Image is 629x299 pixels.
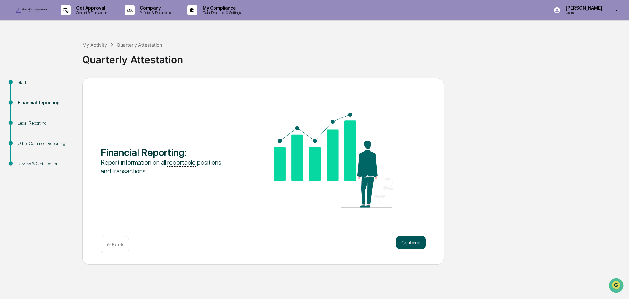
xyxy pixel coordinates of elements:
a: Powered byPylon [46,111,80,116]
button: Continue [396,236,426,249]
div: 🖐️ [7,83,12,89]
a: 🔎Data Lookup [4,93,44,104]
p: ← Back [106,242,123,248]
p: How can we help? [7,14,120,24]
p: Content & Transactions [71,11,112,15]
div: 🗄️ [48,83,53,89]
div: We're available if you need us! [22,57,83,62]
div: Start new chat [22,50,108,57]
u: reportable [167,159,196,167]
div: Start [18,79,72,86]
div: Other Common Reporting [18,140,72,147]
span: Pylon [65,111,80,116]
div: 🔎 [7,96,12,101]
div: Review & Certification [18,160,72,167]
a: 🗄️Attestations [45,80,84,92]
button: Start new chat [112,52,120,60]
img: logo [16,8,47,13]
p: Policies & Documents [135,11,174,15]
span: Data Lookup [13,95,41,102]
p: My Compliance [197,5,244,11]
iframe: Open customer support [608,277,626,295]
span: Attestations [54,83,82,89]
div: Quarterly Attestation [117,42,162,48]
span: Preclearance [13,83,42,89]
p: Company [135,5,174,11]
img: 1746055101610-c473b297-6a78-478c-a979-82029cc54cd1 [7,50,18,62]
img: Financial Reporting [263,113,393,208]
div: Financial Reporting : [101,146,231,158]
div: Quarterly Attestation [82,49,626,66]
p: Get Approval [71,5,112,11]
p: Data, Deadlines & Settings [197,11,244,15]
div: Financial Reporting [18,99,72,106]
a: 🖐️Preclearance [4,80,45,92]
div: Report information on all positions and transactions. [101,158,231,175]
div: Legal Reporting [18,120,72,127]
div: My Activity [82,42,107,48]
p: Users [561,11,606,15]
p: [PERSON_NAME] [561,5,606,11]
